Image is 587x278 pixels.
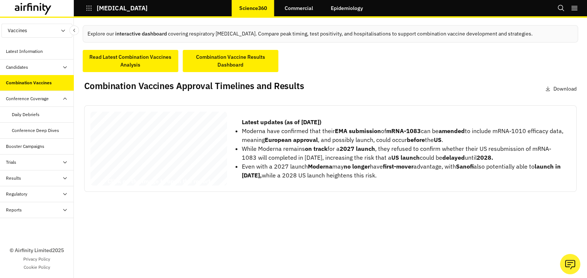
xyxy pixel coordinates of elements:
[83,25,578,43] div: Explore our covering respiratory [MEDICAL_DATA]. Compare peak timing, test positivity, and hospit...
[119,129,122,138] span: -
[344,163,370,170] strong: no longer
[188,53,274,69] div: Combination Vaccine Results Dashboard
[115,30,167,37] a: interactive dashboard
[94,140,206,149] span: Vaccines’ Approval Timelines,
[560,254,580,274] button: Ask our analysts
[434,136,442,143] strong: US
[6,175,21,182] div: Results
[265,136,318,143] strong: European approval
[23,256,50,262] a: Privacy Policy
[407,136,425,143] strong: before
[6,143,44,150] div: Booster Campaigns
[103,184,113,186] span: Private & Co nfidential
[391,154,420,161] strong: US launch
[340,145,375,152] strong: 2027 launch
[94,184,101,186] span: © 2025 Airfinity
[477,154,493,161] strong: 2028.
[242,126,564,144] li: Moderna have confirmed that their of can be to include mRNA-1010 efficacy data, meaning , and pos...
[123,129,221,138] span: 19/influenza Combination
[553,85,577,93] p: Download
[242,144,564,162] li: While Moderna remains for a , they refused to confirm whether their US resubmission of mRNA-1083 ...
[69,26,79,35] button: Close Sidebar
[442,154,465,161] strong: delayed
[335,127,347,135] strong: EMA
[94,129,159,138] span: [MEDICAL_DATA]
[439,127,465,135] strong: amended
[97,5,148,11] p: [MEDICAL_DATA]
[349,127,381,135] strong: submission
[6,79,52,86] div: Combination Vaccines
[305,145,327,152] strong: on track
[84,81,304,91] h2: Combination Vaccines Approval Timelines and Results
[6,95,49,102] div: Conference Coverage
[242,162,564,180] li: Even with a 2027 launch may have advantage, with also potentially able to while a 2028 US launch ...
[1,24,72,38] button: Vaccines
[242,118,321,126] strong: Latest updates (as of [DATE])
[6,159,16,166] div: Trials
[239,5,267,11] p: Science360
[12,127,59,134] div: Conference Deep Dives
[6,191,27,197] div: Regulatory
[6,207,22,213] div: Reports
[24,264,50,271] a: Cookie Policy
[308,163,332,170] strong: Moderna
[86,2,148,14] button: [MEDICAL_DATA]
[557,2,565,14] button: Search
[87,53,174,69] div: Read Latest Combination Vaccines Analysis
[94,152,196,160] span: Results, and Future Market
[105,113,205,183] span: This Airfinity report is intended to be used by [PERSON_NAME] at CSL Seqirus exclusively. Not for...
[6,48,43,55] div: Latest Information
[386,127,421,135] strong: mRNA-1083
[94,167,121,175] span: [DATE]
[10,247,64,254] p: © Airfinity Limited 2025
[6,64,28,71] div: Candidates
[456,163,474,170] strong: Sanofi
[383,163,413,170] strong: first-mover
[12,111,40,118] div: Daily Debriefs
